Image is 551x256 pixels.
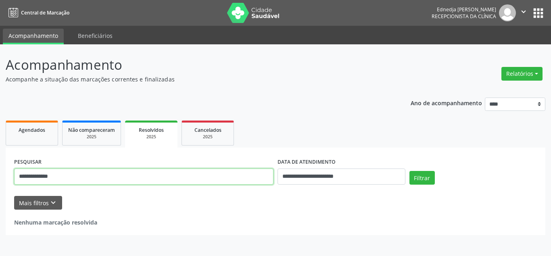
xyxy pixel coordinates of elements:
[49,198,58,207] i: keyboard_arrow_down
[501,67,543,81] button: Relatórios
[14,219,97,226] strong: Nenhuma marcação resolvida
[531,6,545,20] button: apps
[278,156,336,169] label: DATA DE ATENDIMENTO
[411,98,482,108] p: Ano de acompanhamento
[131,134,172,140] div: 2025
[432,6,496,13] div: Ednedja [PERSON_NAME]
[194,127,221,133] span: Cancelados
[499,4,516,21] img: img
[516,4,531,21] button: 
[19,127,45,133] span: Agendados
[68,134,115,140] div: 2025
[72,29,118,43] a: Beneficiários
[188,134,228,140] div: 2025
[409,171,435,185] button: Filtrar
[6,75,384,83] p: Acompanhe a situação das marcações correntes e finalizadas
[14,196,62,210] button: Mais filtroskeyboard_arrow_down
[3,29,64,44] a: Acompanhamento
[6,6,69,19] a: Central de Marcação
[519,7,528,16] i: 
[139,127,164,133] span: Resolvidos
[432,13,496,20] span: Recepcionista da clínica
[68,127,115,133] span: Não compareceram
[6,55,384,75] p: Acompanhamento
[21,9,69,16] span: Central de Marcação
[14,156,42,169] label: PESQUISAR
